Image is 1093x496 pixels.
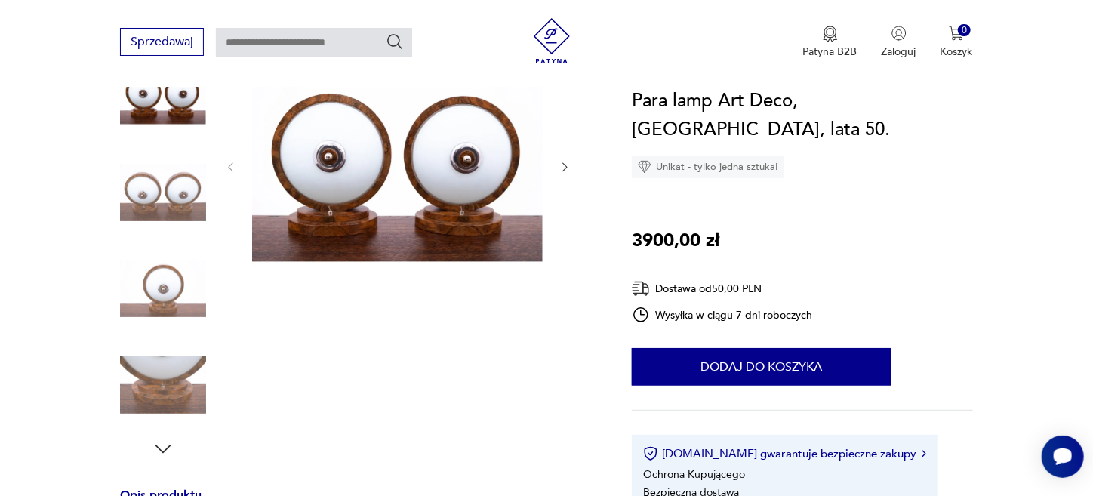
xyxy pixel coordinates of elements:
[632,306,813,324] div: Wysyłka w ciągu 7 dni roboczych
[632,348,891,386] button: Dodaj do koszyka
[120,149,206,236] img: Zdjęcie produktu Para lamp Art Deco, Polska, lata 50.
[643,467,745,482] li: Ochrona Kupującego
[949,26,964,41] img: Ikona koszyka
[120,53,206,139] img: Zdjęcie produktu Para lamp Art Deco, Polska, lata 50.
[632,226,719,255] p: 3900,00 zł
[803,45,857,59] p: Patyna B2B
[643,446,658,461] img: Ikona certyfikatu
[882,26,916,59] button: Zaloguj
[638,160,651,174] img: Ikona diamentu
[643,446,926,461] button: [DOMAIN_NAME] gwarantuje bezpieczne zakupy
[803,26,857,59] a: Ikona medaluPatyna B2B
[632,279,813,298] div: Dostawa od 50,00 PLN
[803,26,857,59] button: Patyna B2B
[941,26,973,59] button: 0Koszyk
[252,23,543,309] img: Zdjęcie produktu Para lamp Art Deco, Polska, lata 50.
[120,38,204,48] a: Sprzedawaj
[529,18,574,63] img: Patyna - sklep z meblami i dekoracjami vintage
[386,32,404,51] button: Szukaj
[1042,436,1084,478] iframe: Smartsupp widget button
[882,45,916,59] p: Zaloguj
[632,87,973,144] h1: Para lamp Art Deco, [GEOGRAPHIC_DATA], lata 50.
[922,450,926,457] img: Ikona strzałki w prawo
[632,279,650,298] img: Ikona dostawy
[891,26,907,41] img: Ikonka użytkownika
[941,45,973,59] p: Koszyk
[632,156,784,178] div: Unikat - tylko jedna sztuka!
[958,24,971,37] div: 0
[120,28,204,56] button: Sprzedawaj
[120,245,206,331] img: Zdjęcie produktu Para lamp Art Deco, Polska, lata 50.
[120,342,206,428] img: Zdjęcie produktu Para lamp Art Deco, Polska, lata 50.
[823,26,838,42] img: Ikona medalu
